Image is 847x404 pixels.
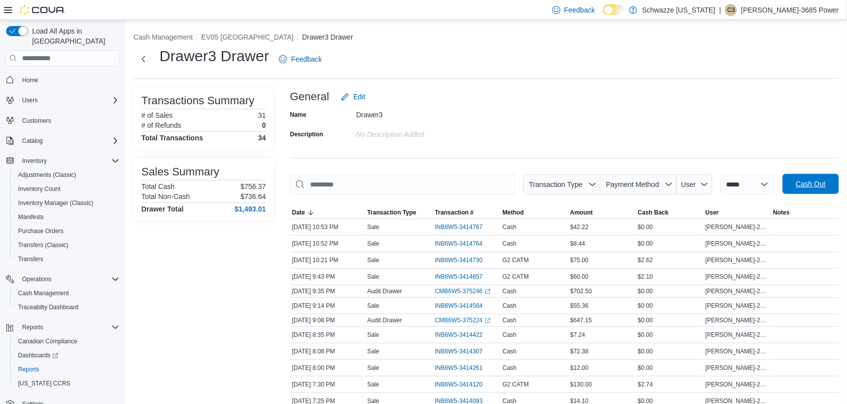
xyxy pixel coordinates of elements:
span: Feedback [564,5,595,15]
button: Cash Out [783,174,839,194]
div: Cody-3685 Power [725,4,737,16]
span: Inventory [22,157,47,165]
h3: General [290,91,329,103]
span: Cash [503,331,517,339]
button: INB6W5-3414422 [435,329,493,341]
a: Transfers (Classic) [14,239,72,251]
span: Transaction # [435,209,474,217]
span: Users [22,96,38,104]
button: Transaction Type [365,207,433,219]
span: INB6W5-3414261 [435,364,483,372]
span: Catalog [18,135,119,147]
button: Canadian Compliance [10,334,123,348]
span: Operations [18,273,119,285]
span: [PERSON_NAME]-2906 [PERSON_NAME] [705,256,769,264]
button: Purchase Orders [10,224,123,238]
p: Sale [367,380,379,388]
span: [PERSON_NAME]-2906 [PERSON_NAME] [705,331,769,339]
h3: Sales Summary [142,166,219,178]
a: Reports [14,363,43,375]
button: EV05 [GEOGRAPHIC_DATA] [201,33,294,41]
span: Washington CCRS [14,377,119,389]
a: Canadian Compliance [14,335,81,347]
span: Reports [18,321,119,333]
span: Payment Method [606,180,659,188]
span: Transfers (Classic) [14,239,119,251]
div: $2.10 [636,271,703,283]
button: Transaction # [433,207,501,219]
button: Amount [569,207,636,219]
span: Canadian Compliance [18,337,77,345]
button: Traceabilty Dashboard [10,300,123,314]
h4: 34 [258,134,266,142]
button: Date [290,207,365,219]
a: Purchase Orders [14,225,68,237]
button: Catalog [2,134,123,148]
span: [PERSON_NAME]-2906 [PERSON_NAME] [705,316,769,324]
a: Inventory Manager (Classic) [14,197,97,209]
a: CMB6W5-375246External link [435,287,491,295]
div: $0.00 [636,314,703,326]
svg: External link [485,289,491,295]
p: 0 [262,121,266,129]
button: Cash Management [10,286,123,300]
div: [DATE] 9:14 PM [290,300,365,312]
span: INB6W5-3414657 [435,273,483,281]
span: Feedback [291,54,322,64]
span: G2 CATM [503,380,529,388]
span: INB6W5-3414307 [435,347,483,355]
div: [DATE] 10:21 PM [290,254,365,266]
p: $736.64 [240,192,266,200]
span: Reports [14,363,119,375]
a: Traceabilty Dashboard [14,301,82,313]
button: [US_STATE] CCRS [10,376,123,390]
span: Inventory Count [18,185,61,193]
p: Sale [367,256,379,264]
button: Notes [771,207,839,219]
button: Operations [2,272,123,286]
span: Home [22,76,38,84]
span: Adjustments (Classic) [14,169,119,181]
span: Manifests [18,213,44,221]
button: INB6W5-3414657 [435,271,493,283]
p: $756.37 [240,182,266,190]
div: [DATE] 9:35 PM [290,285,365,297]
button: Inventory Manager (Classic) [10,196,123,210]
a: CMB6W5-375224External link [435,316,491,324]
span: [PERSON_NAME]-2906 [PERSON_NAME] [705,302,769,310]
label: Description [290,130,323,138]
button: User [677,174,713,194]
button: Cash Management [133,33,193,41]
button: Operations [18,273,56,285]
span: INB6W5-3414120 [435,380,483,388]
button: Reports [10,362,123,376]
label: Name [290,111,307,119]
span: INB6W5-3414764 [435,240,483,248]
span: Reports [18,365,39,373]
h6: Total Cash [142,182,175,190]
span: Canadian Compliance [14,335,119,347]
span: INB6W5-3414564 [435,302,483,310]
div: No Description added [356,126,491,138]
span: User [681,180,696,188]
span: INB6W5-3414422 [435,331,483,339]
button: User [703,207,771,219]
button: INB6W5-3414730 [435,254,493,266]
span: Cash [503,364,517,372]
span: Home [18,73,119,86]
div: [DATE] 10:52 PM [290,238,365,250]
div: [DATE] 8:00 PM [290,362,365,374]
span: $7.24 [571,331,586,339]
button: INB6W5-3414120 [435,378,493,390]
button: Next [133,49,154,69]
p: Sale [367,302,379,310]
span: $60.00 [571,273,589,281]
span: Cash Management [18,289,69,297]
a: [US_STATE] CCRS [14,377,74,389]
p: Sale [367,364,379,372]
p: Sale [367,347,379,355]
span: Inventory Manager (Classic) [14,197,119,209]
span: Catalog [22,137,43,145]
button: Customers [2,113,123,128]
span: Dashboards [14,349,119,361]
